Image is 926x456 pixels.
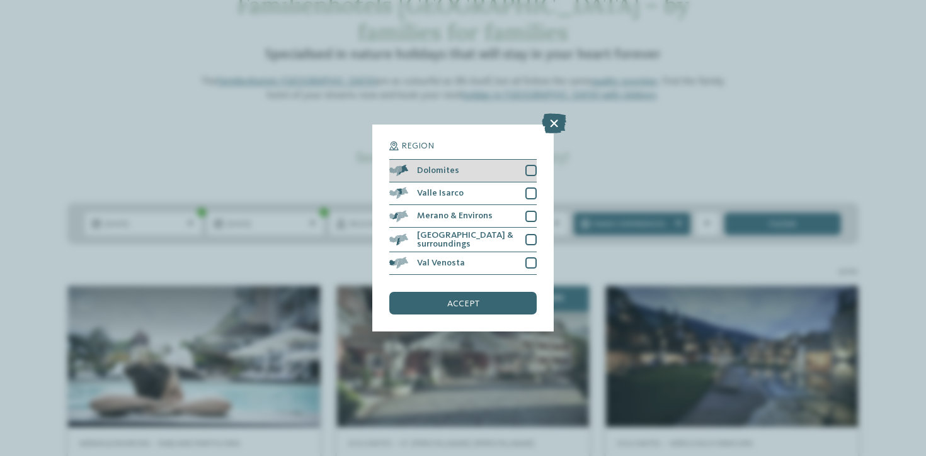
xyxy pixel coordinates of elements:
span: Dolomites [417,166,459,175]
span: accept [447,299,479,308]
span: [GEOGRAPHIC_DATA] & surroundings [417,231,517,249]
span: Valle Isarco [417,189,464,197]
span: Merano & Environs [417,211,493,220]
span: Val Venosta [417,259,465,267]
span: Region [401,142,434,150]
